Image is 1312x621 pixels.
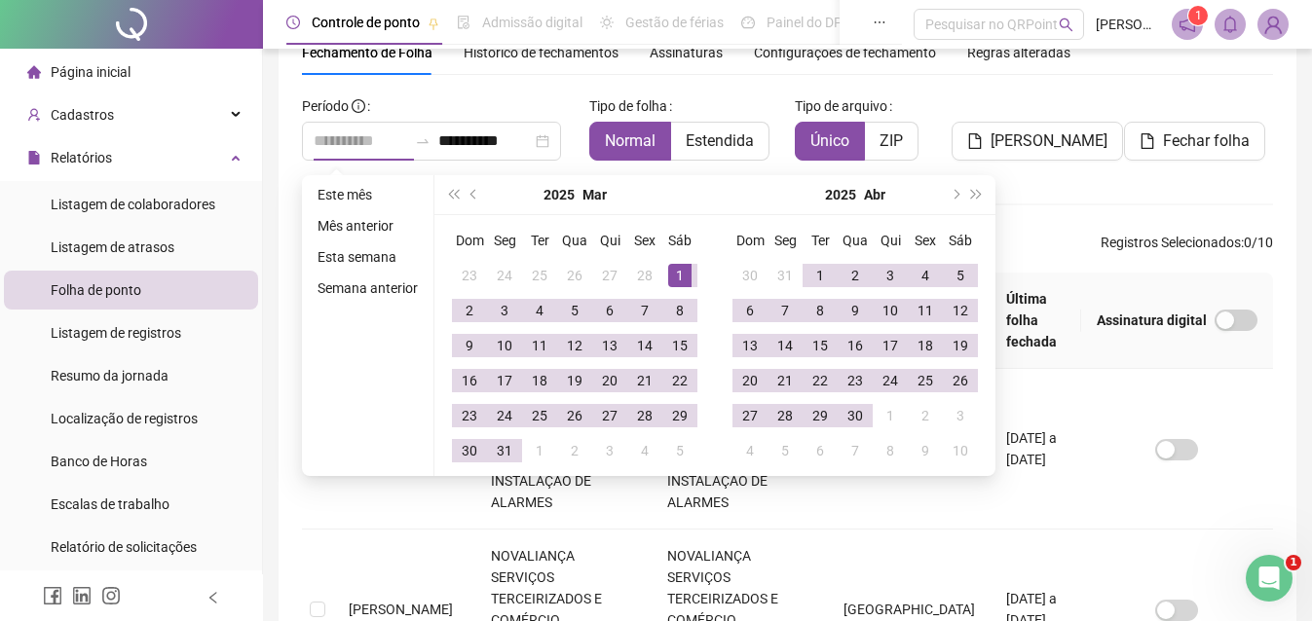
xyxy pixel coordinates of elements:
[825,175,856,214] button: year panel
[464,45,619,60] span: Histórico de fechamentos
[943,328,978,363] td: 2025-04-19
[452,433,487,468] td: 2025-03-30
[457,16,470,29] span: file-done
[557,223,592,258] th: Qua
[598,299,621,322] div: 6
[843,439,867,462] div: 7
[633,299,656,322] div: 7
[773,404,797,427] div: 28
[1140,133,1155,149] span: file
[452,363,487,398] td: 2025-03-16
[732,328,768,363] td: 2025-04-13
[908,223,943,258] th: Sex
[43,586,62,605] span: facebook
[458,404,481,427] div: 23
[838,328,873,363] td: 2025-04-16
[843,404,867,427] div: 30
[879,369,902,392] div: 24
[592,433,627,468] td: 2025-04-03
[908,363,943,398] td: 2025-04-25
[808,299,832,322] div: 8
[738,299,762,322] div: 6
[773,299,797,322] div: 7
[879,439,902,462] div: 8
[795,95,887,117] span: Tipo de arquivo
[949,264,972,287] div: 5
[1163,129,1250,153] span: Fechar folha
[458,299,481,322] div: 2
[522,258,557,293] td: 2025-02-25
[732,258,768,293] td: 2025-03-30
[1286,555,1301,570] span: 1
[312,15,420,30] span: Controle de ponto
[662,328,697,363] td: 2025-03-15
[627,398,662,433] td: 2025-03-28
[768,328,803,363] td: 2025-04-14
[589,95,667,117] span: Tipo de folha
[349,602,453,617] span: [PERSON_NAME]
[662,223,697,258] th: Sáb
[967,133,983,149] span: file
[732,398,768,433] td: 2025-04-27
[732,223,768,258] th: Dom
[803,258,838,293] td: 2025-04-01
[557,398,592,433] td: 2025-03-26
[873,328,908,363] td: 2025-04-17
[458,264,481,287] div: 23
[808,439,832,462] div: 6
[522,223,557,258] th: Ter
[668,369,692,392] div: 22
[1101,235,1241,250] span: Registros Selecionados
[452,223,487,258] th: Dom
[51,150,112,165] span: Relatórios
[598,264,621,287] div: 27
[557,328,592,363] td: 2025-03-12
[843,299,867,322] div: 9
[1258,10,1288,39] img: 2562
[1246,555,1293,602] iframe: Intercom live chat
[738,439,762,462] div: 4
[563,299,586,322] div: 5
[773,369,797,392] div: 21
[493,264,516,287] div: 24
[633,264,656,287] div: 28
[873,223,908,258] th: Qui
[668,299,692,322] div: 8
[487,223,522,258] th: Seg
[605,131,656,150] span: Normal
[873,16,886,29] span: ellipsis
[668,264,692,287] div: 1
[522,363,557,398] td: 2025-03-18
[627,223,662,258] th: Sex
[493,369,516,392] div: 17
[1059,18,1073,32] span: search
[563,369,586,392] div: 19
[943,223,978,258] th: Sáb
[773,264,797,287] div: 31
[873,363,908,398] td: 2025-04-24
[908,293,943,328] td: 2025-04-11
[864,175,885,214] button: month panel
[1195,9,1202,22] span: 1
[51,454,147,469] span: Banco de Horas
[808,264,832,287] div: 1
[662,293,697,328] td: 2025-03-08
[487,363,522,398] td: 2025-03-17
[838,363,873,398] td: 2025-04-23
[873,433,908,468] td: 2025-05-08
[563,404,586,427] div: 26
[487,398,522,433] td: 2025-03-24
[738,264,762,287] div: 30
[808,369,832,392] div: 22
[949,299,972,322] div: 12
[51,411,198,426] span: Localização de registros
[773,439,797,462] div: 5
[633,404,656,427] div: 28
[415,133,431,149] span: to
[1097,310,1207,331] span: Assinatura digital
[949,369,972,392] div: 26
[732,433,768,468] td: 2025-05-04
[493,334,516,357] div: 10
[310,214,426,237] li: Mês anterior
[302,45,432,60] span: Fechamento de Folha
